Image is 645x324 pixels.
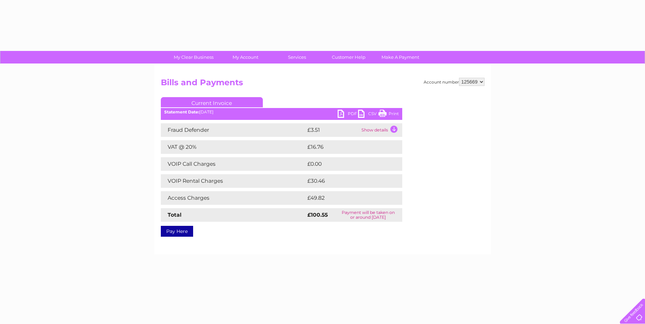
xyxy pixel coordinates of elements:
a: PDF [338,110,358,120]
b: Statement Date: [164,109,199,114]
div: [DATE] [161,110,402,114]
h2: Bills and Payments [161,78,485,91]
a: My Clear Business [166,51,222,64]
td: £0.00 [306,157,387,171]
div: Account number [424,78,485,86]
td: £30.46 [306,174,389,188]
td: £3.51 [306,123,360,137]
a: Current Invoice [161,97,263,107]
td: £16.76 [306,140,388,154]
td: VOIP Call Charges [161,157,306,171]
td: Show details [360,123,402,137]
a: My Account [217,51,273,64]
a: Services [269,51,325,64]
td: £49.82 [306,191,389,205]
td: VOIP Rental Charges [161,174,306,188]
td: VAT @ 20% [161,140,306,154]
a: Print [378,110,399,120]
td: Fraud Defender [161,123,306,137]
strong: Total [168,212,182,218]
td: Access Charges [161,191,306,205]
a: Make A Payment [372,51,428,64]
a: Customer Help [321,51,377,64]
strong: £100.55 [307,212,328,218]
a: CSV [358,110,378,120]
a: Pay Here [161,226,193,237]
td: Payment will be taken on or around [DATE] [334,208,402,222]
